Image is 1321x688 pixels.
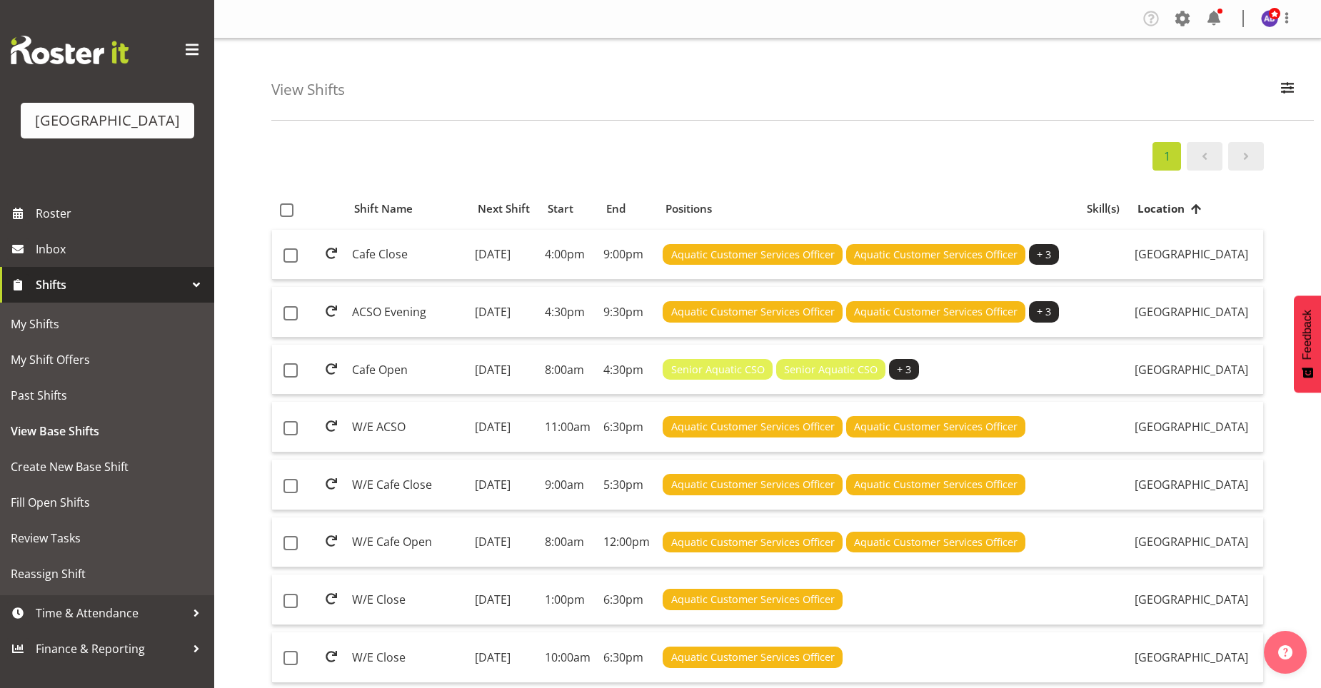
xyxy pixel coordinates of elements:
[11,492,204,513] span: Fill Open Shifts
[11,385,204,406] span: Past Shifts
[346,287,469,338] td: ACSO Evening
[4,342,211,378] a: My Shift Offers
[598,345,657,395] td: 4:30pm
[671,304,835,320] span: Aquatic Customer Services Officer
[4,556,211,592] a: Reassign Shift
[598,575,657,625] td: 6:30pm
[346,402,469,452] td: W/E ACSO
[4,520,211,556] a: Review Tasks
[598,632,657,683] td: 6:30pm
[36,638,186,659] span: Finance & Reporting
[11,456,204,477] span: Create New Base Shift
[11,527,204,549] span: Review Tasks
[1135,592,1248,607] span: [GEOGRAPHIC_DATA]
[539,460,598,510] td: 9:00am
[1135,419,1248,435] span: [GEOGRAPHIC_DATA]
[671,419,835,435] span: Aquatic Customer Services Officer
[671,362,765,378] span: Senior Aquatic CSO
[1135,304,1248,320] span: [GEOGRAPHIC_DATA]
[671,535,835,550] span: Aquatic Customer Services Officer
[1294,295,1321,393] button: Feedback - Show survey
[1037,304,1051,320] span: + 3
[11,349,204,370] span: My Shift Offers
[4,378,211,413] a: Past Shifts
[1301,310,1314,360] span: Feedback
[598,460,657,510] td: 5:30pm
[1037,247,1051,263] span: + 3
[854,247,1018,263] span: Aquatic Customer Services Officer
[606,201,626,217] span: End
[469,230,539,280] td: [DATE]
[854,419,1018,435] span: Aquatic Customer Services Officer
[11,563,204,585] span: Reassign Shift
[1135,534,1248,550] span: [GEOGRAPHIC_DATA]
[671,592,835,607] span: Aquatic Customer Services Officer
[598,287,657,338] td: 9:30pm
[671,247,835,263] span: Aquatic Customer Services Officer
[539,402,598,452] td: 11:00am
[36,238,207,260] span: Inbox
[539,517,598,568] td: 8:00am
[271,81,345,98] h4: View Shifts
[4,449,211,485] a: Create New Base Shift
[1087,201,1120,217] span: Skill(s)
[346,230,469,280] td: Cafe Close
[11,420,204,442] span: View Base Shifts
[346,345,469,395] td: Cafe Open
[36,203,207,224] span: Roster
[11,36,129,64] img: Rosterit website logo
[346,517,469,568] td: W/E Cafe Open
[539,230,598,280] td: 4:00pm
[1272,74,1302,106] button: Filter Employees
[469,287,539,338] td: [DATE]
[548,201,573,217] span: Start
[4,413,211,449] a: View Base Shifts
[539,632,598,683] td: 10:00am
[598,517,657,568] td: 12:00pm
[671,477,835,492] span: Aquatic Customer Services Officer
[469,575,539,625] td: [DATE]
[665,201,712,217] span: Positions
[4,306,211,342] a: My Shifts
[897,362,911,378] span: + 3
[36,602,186,624] span: Time & Attendance
[854,535,1018,550] span: Aquatic Customer Services Officer
[784,362,878,378] span: Senior Aquatic CSO
[469,402,539,452] td: [DATE]
[1135,246,1248,262] span: [GEOGRAPHIC_DATA]
[346,575,469,625] td: W/E Close
[11,313,204,335] span: My Shifts
[346,460,469,510] td: W/E Cafe Close
[469,345,539,395] td: [DATE]
[36,274,186,295] span: Shifts
[478,201,530,217] span: Next Shift
[469,517,539,568] td: [DATE]
[671,649,835,665] span: Aquatic Customer Services Officer
[539,287,598,338] td: 4:30pm
[469,632,539,683] td: [DATE]
[1137,201,1185,217] span: Location
[35,110,180,131] div: [GEOGRAPHIC_DATA]
[598,402,657,452] td: 6:30pm
[1135,649,1248,665] span: [GEOGRAPHIC_DATA]
[1278,645,1292,659] img: help-xxl-2.png
[469,460,539,510] td: [DATE]
[354,201,413,217] span: Shift Name
[1261,10,1278,27] img: amber-jade-brass10310.jpg
[1135,362,1248,378] span: [GEOGRAPHIC_DATA]
[4,485,211,520] a: Fill Open Shifts
[539,575,598,625] td: 1:00pm
[346,632,469,683] td: W/E Close
[598,230,657,280] td: 9:00pm
[539,345,598,395] td: 8:00am
[1135,477,1248,492] span: [GEOGRAPHIC_DATA]
[854,304,1018,320] span: Aquatic Customer Services Officer
[854,477,1018,492] span: Aquatic Customer Services Officer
